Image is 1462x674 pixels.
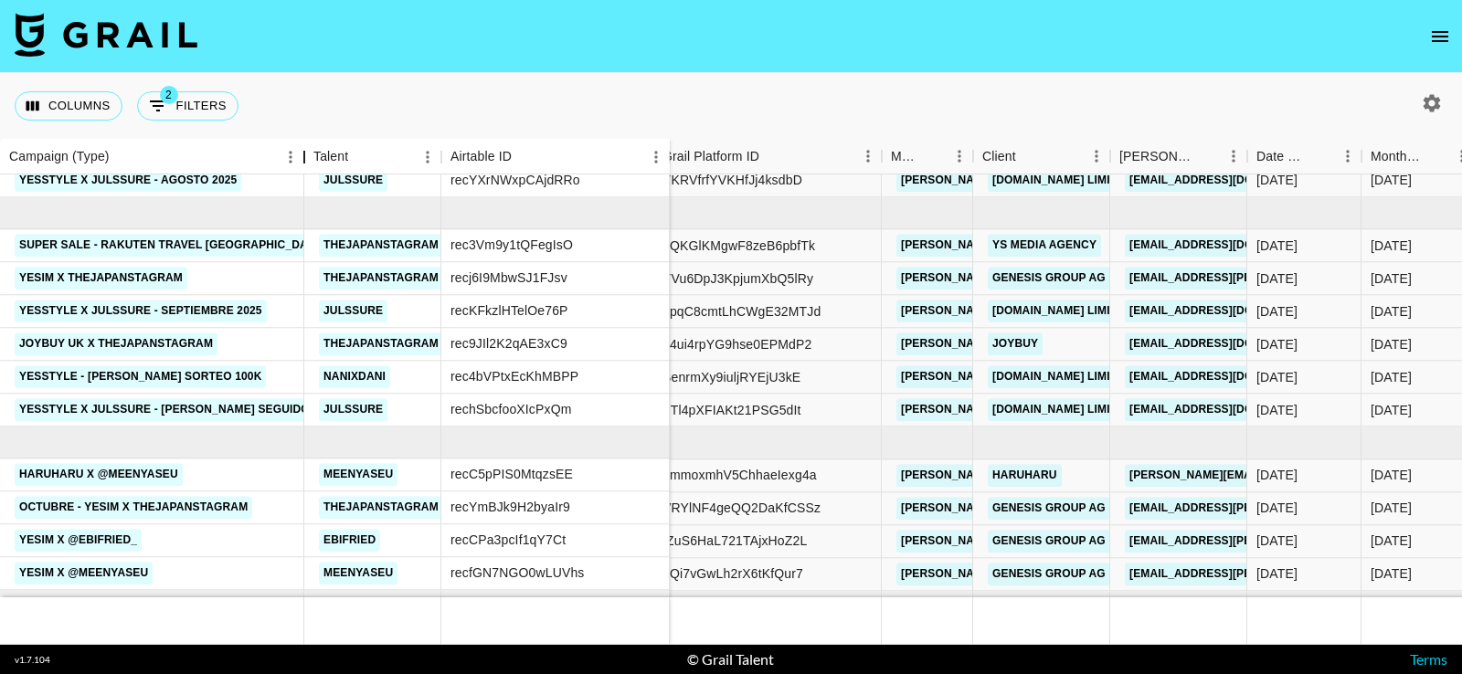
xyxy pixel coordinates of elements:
a: YESIM x thejapanstagram [15,267,187,290]
div: Grail Platform ID [653,139,882,174]
a: JOYBUY [988,333,1043,356]
div: YVu6DpJ3KpjumXbQ5lRy [662,269,813,288]
div: BenrmXy9iuljRYEjU3kE [662,368,800,386]
a: [PERSON_NAME][EMAIL_ADDRESS][PERSON_NAME][DOMAIN_NAME] [896,333,1288,356]
div: Booker [1110,139,1247,174]
button: Sort [512,144,537,170]
button: Sort [920,143,946,169]
button: Sort [348,144,374,170]
div: 24/9/2025 [1256,466,1298,484]
div: 19/9/2025 [1256,368,1298,386]
a: [EMAIL_ADDRESS][DOMAIN_NAME] [1125,333,1330,356]
button: Sort [1308,143,1334,169]
div: Sep '25 [1371,335,1412,353]
a: [DOMAIN_NAME] LIMITED [988,169,1137,192]
div: Client [973,139,1110,174]
a: [EMAIL_ADDRESS][DOMAIN_NAME] [1125,366,1330,389]
a: [EMAIL_ADDRESS][PERSON_NAME][DOMAIN_NAME] [1125,530,1423,553]
a: meenyaseu [319,562,397,584]
img: Grail Talent [15,13,197,57]
div: Airtable ID [441,139,670,174]
a: HARUHARU x @meenyaseu [15,463,183,486]
button: Sort [759,143,785,169]
div: Manager [891,139,920,174]
div: Aug '25 [1371,172,1412,190]
div: VRYlNF4geQQ2DaKfCSSz [662,499,821,517]
div: 24/9/2025 [1256,532,1298,550]
a: [EMAIL_ADDRESS][DOMAIN_NAME] [1125,169,1330,192]
button: open drawer [1422,18,1458,55]
div: © Grail Talent [687,650,774,669]
div: Sep '25 [1371,368,1412,386]
div: Talent [304,139,441,174]
a: thejapanstagram [319,267,443,290]
div: Sep '25 [1371,302,1412,321]
div: v 1.7.104 [15,654,50,666]
div: Oct '25 [1371,564,1412,583]
div: 12/9/2025 [1256,401,1298,419]
a: [PERSON_NAME][EMAIL_ADDRESS][DOMAIN_NAME] [1125,464,1423,487]
div: fZuS6HaL721TAjxHoZ2L [662,532,807,550]
div: rec4bVPtxEcKhMBPP [450,368,578,386]
a: JOYBUY UK x Thejapanstagram [15,332,217,355]
div: 24/9/2025 [1256,564,1298,583]
a: thejapanstagram [319,332,443,355]
span: 2 [160,86,178,104]
button: Menu [946,142,973,170]
div: 24/9/2025 [1256,499,1298,517]
a: thejapanstagram [319,234,443,257]
a: octubre - YESIM x thejapanstagram [15,496,252,519]
div: recj6I9MbwSJ1FJsv [450,269,567,288]
a: julssure [319,169,387,192]
div: recC5pPIS0MtqzsEE [450,465,573,483]
div: Date Created [1247,139,1361,174]
a: Yesstyle x Julssure - AGOSTO 2025 [15,169,241,192]
div: pQi7vGwLh2rX6tKfQur7 [662,564,803,583]
a: Genesis Group AG [988,497,1110,520]
div: Oct '25 [1371,466,1412,484]
div: 29/8/2025 [1256,269,1298,288]
button: Menu [642,143,670,171]
a: YesStyle - [PERSON_NAME] Sorteo 100k [15,365,266,388]
div: 3/8/2025 [1256,302,1298,321]
a: nanixdani [319,365,390,388]
a: [EMAIL_ADDRESS][DOMAIN_NAME] [1125,399,1330,422]
div: recCPa3pcIf1qY7Ct [450,531,566,549]
div: recfGN7NGO0wLUVhs [450,563,584,582]
a: [EMAIL_ADDRESS][DOMAIN_NAME] [1125,235,1330,258]
div: ppqC8cmtLhCWgE32MTJd [662,302,821,321]
div: Campaign (Type) [9,139,110,174]
a: Yesstyle x Julssure - SEPTIEMBRE 2025 [15,300,267,322]
a: meenyaseu [319,463,397,486]
a: YESIM x @ebifried_ [15,529,142,552]
div: recKFkzlHTelOe76P [450,302,568,321]
div: recYmBJk9H2byaIr9 [450,498,570,516]
a: julssure [319,300,387,322]
div: p4ui4rpYG9hse0EPMdP2 [662,335,811,353]
a: [PERSON_NAME][EMAIL_ADDRESS][PERSON_NAME][DOMAIN_NAME] [896,169,1288,192]
a: [EMAIL_ADDRESS][PERSON_NAME][DOMAIN_NAME] [1125,497,1423,520]
div: YKRVfrfYVKHfJj4ksdbD [662,172,802,190]
a: [DOMAIN_NAME] LIMITED [988,399,1137,422]
div: Sep '25 [1371,401,1412,419]
a: HARUHARU [988,464,1062,487]
div: Oct '25 [1371,499,1412,517]
a: [PERSON_NAME][EMAIL_ADDRESS][PERSON_NAME][DOMAIN_NAME] [896,497,1288,520]
a: [PERSON_NAME][EMAIL_ADDRESS][PERSON_NAME][DOMAIN_NAME] [896,300,1288,323]
button: Sort [110,144,135,170]
a: [EMAIL_ADDRESS][PERSON_NAME][DOMAIN_NAME] [1125,268,1423,290]
a: Terms [1410,650,1447,668]
div: 29/8/2025 [1256,335,1298,353]
div: recYXrNWxpCAjdRRo [450,172,580,190]
a: YS MEDIA AGENCY [988,235,1101,258]
a: Genesis Group AG [988,268,1110,290]
button: Menu [854,142,882,170]
div: 18/8/2025 [1256,237,1298,255]
div: 2mmoxmhV5ChhaeIexg4a [662,466,817,484]
div: rechSbcfooXIcPxQm [450,401,572,419]
button: Menu [277,143,304,171]
a: [PERSON_NAME][EMAIL_ADDRESS][PERSON_NAME][DOMAIN_NAME] [896,530,1288,553]
div: Sep '25 [1371,237,1412,255]
button: Show filters [137,91,238,121]
button: Select columns [15,91,122,121]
